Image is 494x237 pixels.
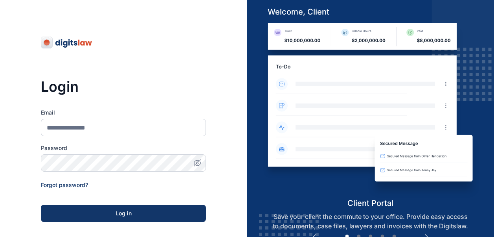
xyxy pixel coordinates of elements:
[261,198,479,209] h5: client portal
[41,79,206,94] h3: Login
[41,181,88,188] a: Forgot password?
[41,109,206,117] label: Email
[53,209,193,217] div: Log in
[261,23,479,198] img: client-portal
[41,36,93,49] img: digitslaw-logo
[41,205,206,222] button: Log in
[261,212,479,231] p: Save your client the commute to your office. Provide easy access to documents, case files, lawyer...
[41,144,206,152] label: Password
[261,6,479,17] h5: welcome, client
